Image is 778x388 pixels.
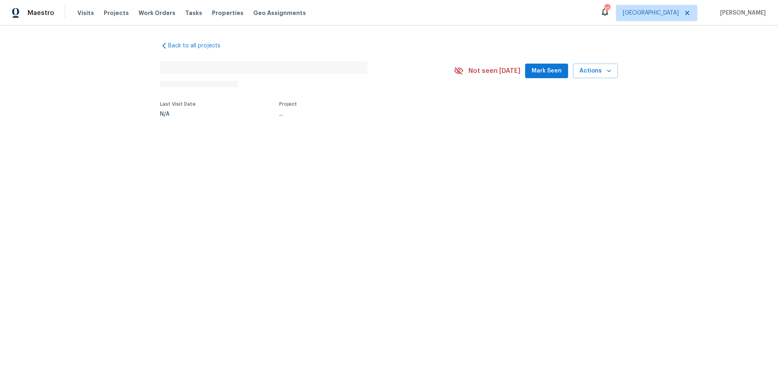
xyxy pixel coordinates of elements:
[160,42,238,50] a: Back to all projects
[579,66,611,76] span: Actions
[468,67,520,75] span: Not seen [DATE]
[160,111,196,117] div: N/A
[279,111,435,117] div: ...
[532,66,562,76] span: Mark Seen
[28,9,54,17] span: Maestro
[717,9,766,17] span: [PERSON_NAME]
[253,9,306,17] span: Geo Assignments
[573,64,618,79] button: Actions
[77,9,94,17] span: Visits
[623,9,679,17] span: [GEOGRAPHIC_DATA]
[604,5,610,13] div: 106
[139,9,175,17] span: Work Orders
[104,9,129,17] span: Projects
[212,9,244,17] span: Properties
[525,64,568,79] button: Mark Seen
[279,102,297,107] span: Project
[185,10,202,16] span: Tasks
[160,102,196,107] span: Last Visit Date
